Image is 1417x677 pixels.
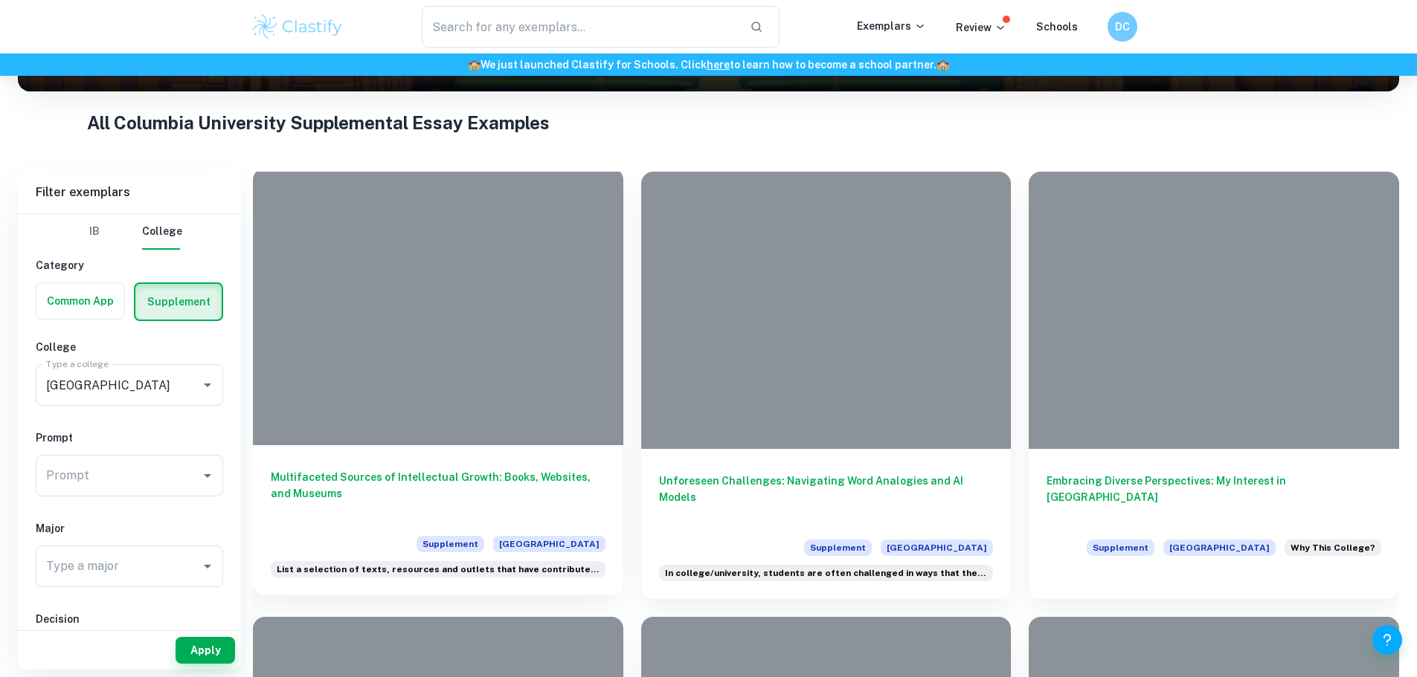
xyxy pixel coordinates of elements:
[1029,172,1399,599] a: Embracing Diverse Perspectives: My Interest in [GEOGRAPHIC_DATA]Supplement[GEOGRAPHIC_DATA]Why ar...
[659,473,994,522] h6: Unforeseen Challenges: Navigating Word Analogies and AI Models
[36,611,223,627] h6: Decision
[253,172,623,599] a: Multifaceted Sources of Intellectual Growth: Books, Websites, and MuseumsSupplement[GEOGRAPHIC_DA...
[18,172,241,213] h6: Filter exemplars
[36,520,223,537] h6: Major
[956,19,1006,36] p: Review
[936,59,949,71] span: 🏫
[197,465,218,486] button: Open
[1372,625,1402,655] button: Help and Feedback
[665,566,988,580] span: In college/university, students are often challenged in ways that they coul
[142,214,182,250] button: College
[1291,541,1375,554] span: Why This College?
[1108,12,1137,42] button: DC
[857,18,926,34] p: Exemplars
[46,357,108,370] label: Type a college
[707,59,730,71] a: here
[1285,540,1381,565] div: Why are you interested in attending Columbia University? We encourage you to consider the aspect(...
[197,556,218,577] button: Open
[493,536,605,552] span: [GEOGRAPHIC_DATA]
[1047,473,1381,522] h6: Embracing Diverse Perspectives: My Interest in [GEOGRAPHIC_DATA]
[36,339,223,355] h6: College
[1114,19,1131,35] h6: DC
[271,469,605,518] h6: Multifaceted Sources of Intellectual Growth: Books, Websites, and Museums
[77,214,182,250] div: Filter type choice
[422,6,739,48] input: Search for any exemplars...
[87,109,1330,136] h1: All Columbia University Supplemental Essay Examples
[1087,540,1154,556] span: Supplement
[804,540,872,556] span: Supplement
[176,637,235,664] button: Apply
[641,172,1012,599] a: Unforeseen Challenges: Navigating Word Analogies and AI ModelsSupplement[GEOGRAPHIC_DATA]In colle...
[1036,21,1078,33] a: Schools
[881,540,993,556] span: [GEOGRAPHIC_DATA]
[77,214,112,250] button: IB
[251,12,345,42] img: Clastify logo
[1163,540,1276,556] span: [GEOGRAPHIC_DATA]
[36,257,223,273] h6: Category
[468,59,481,71] span: 🏫
[277,563,600,576] span: List a selection of texts, resources and outlets that have contributed to y
[135,284,222,320] button: Supplement
[36,430,223,446] h6: Prompt
[417,536,484,552] span: Supplement
[3,56,1414,73] h6: We just launched Clastify for Schools. Click to learn how to become a school partner.
[659,565,994,581] div: In college/university, students are often challenged in ways that they could not predict or antic...
[271,561,605,577] div: List a selection of texts, resources and outlets that have contributed to your intellectual devel...
[36,283,124,319] button: Common App
[197,375,218,395] button: Open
